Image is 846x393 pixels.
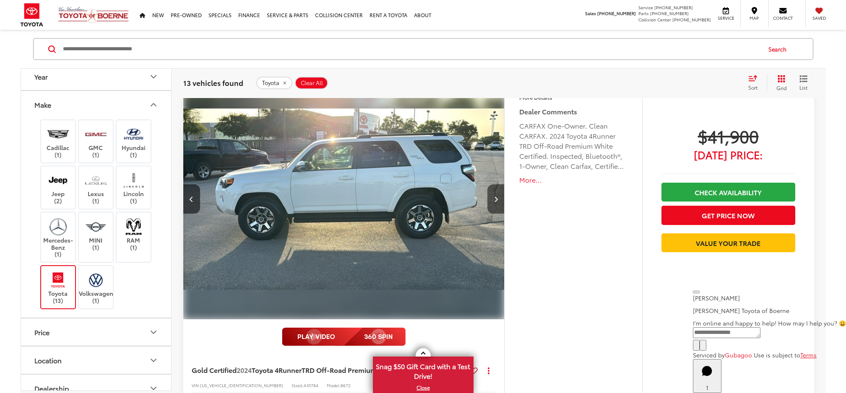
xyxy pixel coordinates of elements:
span: VIN: [192,382,200,388]
img: Vic Vaughan Toyota of Boerne in Boerne, TX) [47,217,70,236]
button: Close [693,291,700,293]
button: YearYear [21,63,172,90]
button: MakeMake [21,91,172,118]
label: Mercedes-Benz (1) [41,217,75,258]
div: Close[PERSON_NAME][PERSON_NAME] Toyota of BoerneI'm online and happy to help! How may I help you?... [693,285,846,359]
label: MINI (1) [79,217,113,251]
span: List [799,84,808,91]
button: Search [760,39,799,59]
a: Gubagoo. [725,351,754,359]
a: Value Your Trade [661,233,795,252]
span: I'm online and happy to help! How may I help you? 😀 [693,319,846,327]
label: Hyundai (1) [117,124,151,158]
img: Vic Vaughan Toyota of Boerne in Boerne, TX) [84,270,107,290]
textarea: Type your message [693,327,760,338]
label: Jeep (2) [41,171,75,204]
a: 2024 Toyota 4Runner TRD Off-Road Premium2024 Toyota 4Runner TRD Off-Road Premium2024 Toyota 4Runn... [182,78,505,319]
span: [DATE] Price: [661,150,795,159]
button: remove Toyota [256,77,292,89]
label: GMC (1) [79,124,113,158]
img: Vic Vaughan Toyota of Boerne in Boerne, TX) [122,217,145,236]
img: Vic Vaughan Toyota of Boerne in Boerne, TX) [84,171,107,190]
span: Saved [810,15,828,21]
h4: More Details [519,94,627,100]
div: Dealership [34,384,69,392]
img: Vic Vaughan Toyota of Boerne in Boerne, TX) [47,171,70,190]
div: Location [34,356,62,364]
span: TRD Off-Road Premium [302,365,377,375]
span: 2024 [237,365,252,375]
span: Model: [327,382,341,388]
span: Contact [773,15,793,21]
div: 2024 Toyota 4Runner TRD Off-Road Premium 3 [182,78,505,319]
p: [PERSON_NAME] [693,294,846,302]
span: Collision Center [638,16,671,23]
button: List View [793,75,814,91]
span: Map [745,15,763,21]
label: Volkswagen (1) [79,270,113,304]
button: Get Price Now [661,206,795,225]
img: Vic Vaughan Toyota of Boerne in Boerne, TX) [84,217,107,236]
svg: Start Chat [696,360,718,382]
span: A10784 [304,382,318,388]
span: Parts [638,10,649,16]
div: Price [34,328,49,336]
a: Check Availability [661,183,795,202]
span: 8672 [341,382,351,388]
span: Use is subject to [754,351,800,359]
span: Sort [748,84,757,91]
button: Select sort value [744,75,767,91]
span: [PHONE_NUMBER] [672,16,711,23]
div: Make [34,101,51,109]
span: $41,900 [661,125,795,146]
span: Service [716,15,735,21]
div: Make [148,100,159,110]
div: CARFAX One-Owner. Clean CARFAX. 2024 Toyota 4Runner TRD Off-Road Premium White Certified. Inspect... [519,121,627,171]
span: [US_VEHICLE_IDENTIFICATION_NUMBER] [200,382,283,388]
button: Clear All [295,77,328,89]
span: Gold Certified [192,365,237,375]
label: Toyota (13) [41,270,75,304]
span: Clear All [301,80,323,86]
button: Actions [481,363,496,377]
h5: Dealer Comments [519,106,627,116]
a: Gold Certified2024Toyota 4RunnerTRD Off-Road Premium [192,365,467,375]
div: Year [148,72,159,82]
span: 1 [706,383,708,392]
span: Grid [776,84,787,91]
img: full motion video [282,328,406,346]
button: Next image [487,184,504,214]
span: [PHONE_NUMBER] [650,10,689,16]
img: Vic Vaughan Toyota of Boerne in Boerne, TX) [47,270,70,290]
span: Serviced by [693,351,725,359]
div: Location [148,355,159,365]
span: [PHONE_NUMBER] [597,10,636,16]
label: Lincoln (1) [117,171,151,204]
span: Sales [585,10,596,16]
span: Toyota 4Runner [252,365,302,375]
button: Grid View [767,75,793,91]
button: Send Message [700,340,706,351]
p: [PERSON_NAME] Toyota of Boerne [693,306,846,315]
a: Terms [800,351,817,359]
span: 13 vehicles found [183,78,243,88]
span: Toyota [262,80,279,86]
span: dropdown dots [488,367,489,374]
span: Snag $50 Gift Card with a Test Drive! [374,357,473,383]
img: 2024 Toyota 4Runner TRD Off-Road Premium [182,78,505,320]
span: [PHONE_NUMBER] [654,4,693,10]
img: Vic Vaughan Toyota of Boerne [58,6,129,23]
img: Vic Vaughan Toyota of Boerne in Boerne, TX) [47,124,70,144]
img: Vic Vaughan Toyota of Boerne in Boerne, TX) [122,124,145,144]
button: Previous image [183,184,200,214]
input: Search by Make, Model, or Keyword [62,39,760,59]
label: RAM (1) [117,217,151,251]
img: Vic Vaughan Toyota of Boerne in Boerne, TX) [122,171,145,190]
div: Price [148,327,159,337]
button: LocationLocation [21,346,172,374]
button: More... [519,175,627,185]
button: Toggle Chat Window [693,359,721,393]
div: Year [34,72,48,80]
label: Cadillac (1) [41,124,75,158]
